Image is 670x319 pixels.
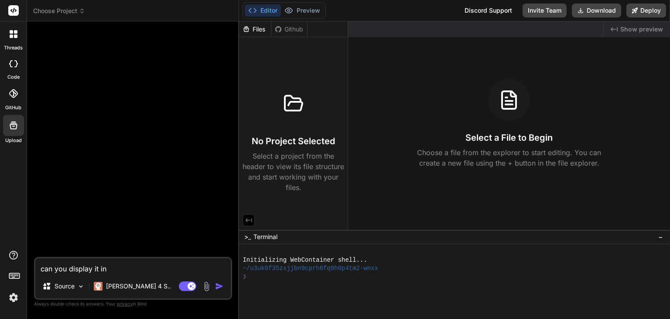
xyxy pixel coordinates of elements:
p: [PERSON_NAME] 4 S.. [106,282,171,291]
span: Initializing WebContainer shell... [243,256,367,264]
img: settings [6,290,21,305]
p: Source [55,282,75,291]
p: Select a project from the header to view its file structure and start working with your files. [243,151,344,193]
span: − [658,232,663,241]
span: ~/u3uk0f35zsjjbn9cprh6fq9h0p4tm2-wnxx [243,264,378,273]
img: icon [215,282,224,291]
p: Always double-check its answers. Your in Bind [34,300,232,308]
button: Preview [281,4,324,17]
span: privacy [117,301,133,306]
button: − [656,230,665,244]
h3: Select a File to Begin [465,132,553,144]
label: code [7,73,20,81]
img: Pick Models [77,283,85,290]
span: ❯ [243,273,247,281]
div: Github [271,25,307,34]
textarea: can you display it in [35,258,231,274]
div: Files [239,25,271,34]
label: GitHub [5,104,21,111]
img: Claude 4 Sonnet [94,282,103,291]
button: Editor [245,4,281,17]
button: Deploy [626,3,666,17]
label: Upload [5,137,22,144]
span: Show preview [620,25,663,34]
button: Invite Team [523,3,567,17]
div: Discord Support [459,3,517,17]
h3: No Project Selected [252,135,335,147]
span: Terminal [253,232,277,241]
p: Choose a file from the explorer to start editing. You can create a new file using the + button in... [411,147,607,168]
label: threads [4,44,23,52]
img: attachment [202,281,212,291]
button: Download [572,3,621,17]
span: Choose Project [33,7,85,15]
span: >_ [244,232,251,241]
